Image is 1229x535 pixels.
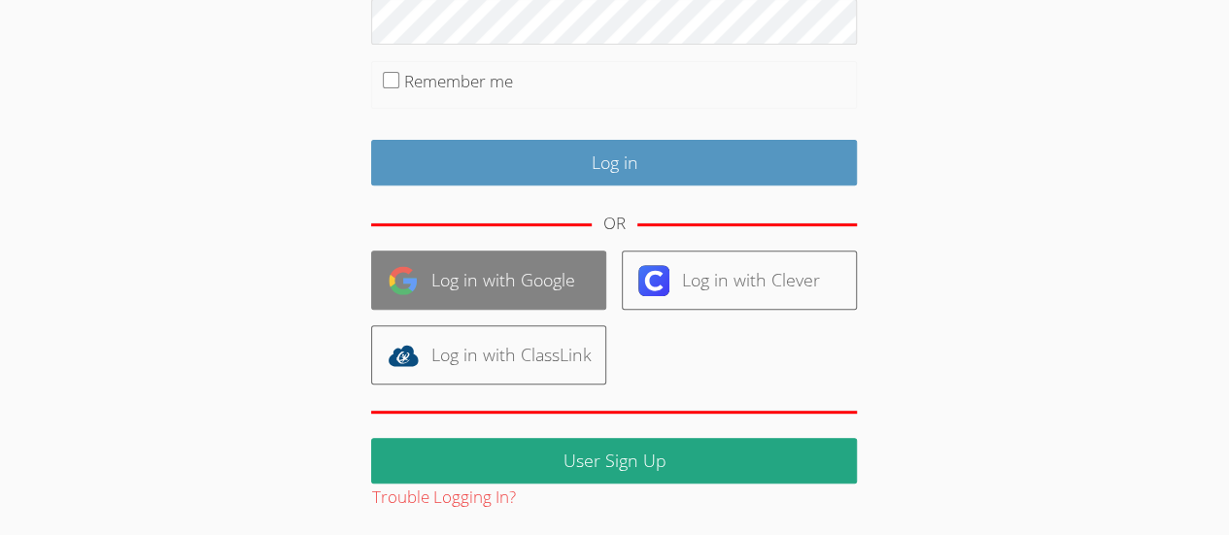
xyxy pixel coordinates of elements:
[388,340,419,371] img: classlink-logo-d6bb404cc1216ec64c9a2012d9dc4662098be43eaf13dc465df04b49fa7ab582.svg
[638,265,669,296] img: clever-logo-6eab21bc6e7a338710f1a6ff85c0baf02591cd810cc4098c63d3a4b26e2feb20.svg
[371,140,857,185] input: Log in
[371,251,606,310] a: Log in with Google
[371,438,857,484] a: User Sign Up
[404,70,513,92] label: Remember me
[371,484,515,512] button: Trouble Logging In?
[371,325,606,385] a: Log in with ClassLink
[622,251,857,310] a: Log in with Clever
[603,210,626,238] div: OR
[388,265,419,296] img: google-logo-50288ca7cdecda66e5e0955fdab243c47b7ad437acaf1139b6f446037453330a.svg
